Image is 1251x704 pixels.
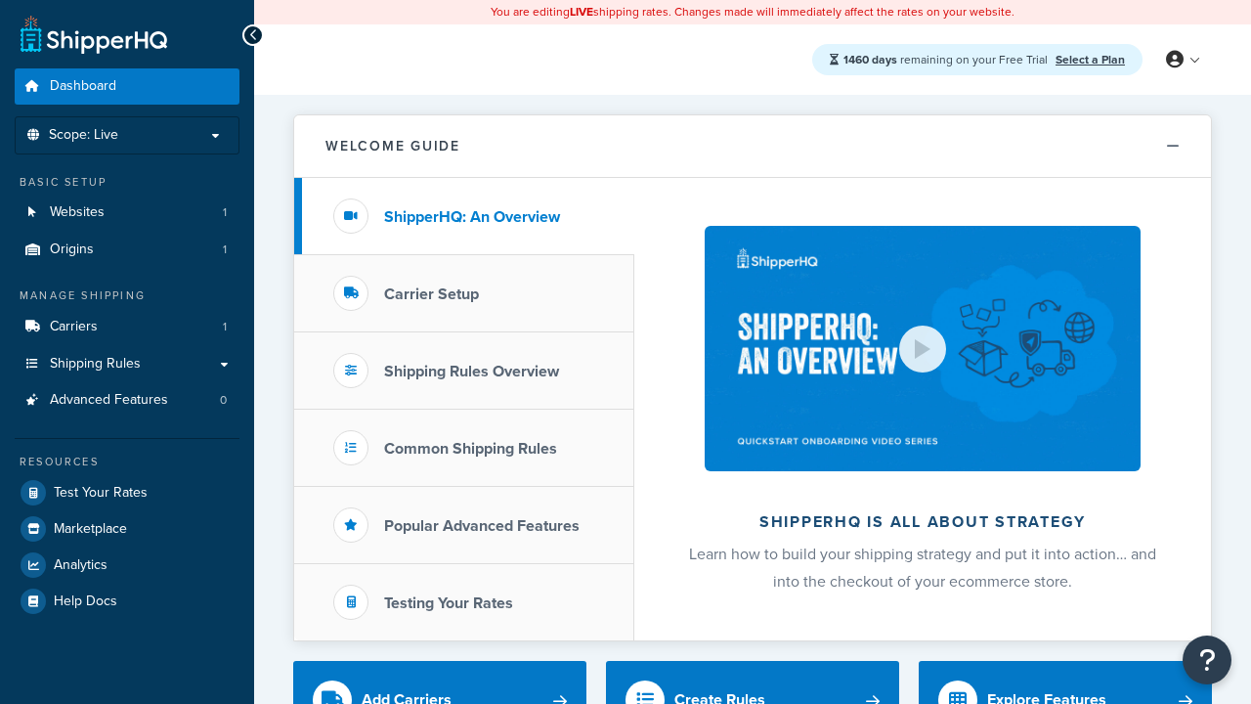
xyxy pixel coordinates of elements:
[689,543,1156,593] span: Learn how to build your shipping strategy and put it into action… and into the checkout of your e...
[15,346,239,382] a: Shipping Rules
[49,127,118,144] span: Scope: Live
[384,286,479,303] h3: Carrier Setup
[15,454,239,470] div: Resources
[223,204,227,221] span: 1
[686,513,1159,531] h2: ShipperHQ is all about strategy
[15,195,239,231] li: Websites
[223,242,227,258] span: 1
[15,232,239,268] li: Origins
[54,557,108,574] span: Analytics
[50,78,116,95] span: Dashboard
[384,594,513,612] h3: Testing Your Rates
[15,309,239,345] li: Carriers
[54,594,117,610] span: Help Docs
[1183,636,1231,684] button: Open Resource Center
[384,208,560,226] h3: ShipperHQ: An Overview
[220,392,227,409] span: 0
[294,115,1211,178] button: Welcome Guide
[50,356,141,373] span: Shipping Rules
[54,485,148,502] span: Test Your Rates
[15,232,239,268] a: Origins1
[1056,51,1125,68] a: Select a Plan
[15,174,239,191] div: Basic Setup
[50,319,98,335] span: Carriers
[50,392,168,409] span: Advanced Features
[570,3,593,21] b: LIVE
[15,309,239,345] a: Carriers1
[15,195,239,231] a: Websites1
[15,382,239,418] a: Advanced Features0
[15,511,239,547] a: Marketplace
[384,440,557,458] h3: Common Shipping Rules
[15,475,239,510] a: Test Your Rates
[50,204,105,221] span: Websites
[15,68,239,105] a: Dashboard
[223,319,227,335] span: 1
[50,242,94,258] span: Origins
[15,548,239,583] a: Analytics
[15,382,239,418] li: Advanced Features
[15,584,239,619] a: Help Docs
[843,51,1051,68] span: remaining on your Free Trial
[705,226,1141,471] img: ShipperHQ is all about strategy
[384,363,559,380] h3: Shipping Rules Overview
[843,51,897,68] strong: 1460 days
[325,139,460,154] h2: Welcome Guide
[54,521,127,538] span: Marketplace
[384,517,580,535] h3: Popular Advanced Features
[15,287,239,304] div: Manage Shipping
